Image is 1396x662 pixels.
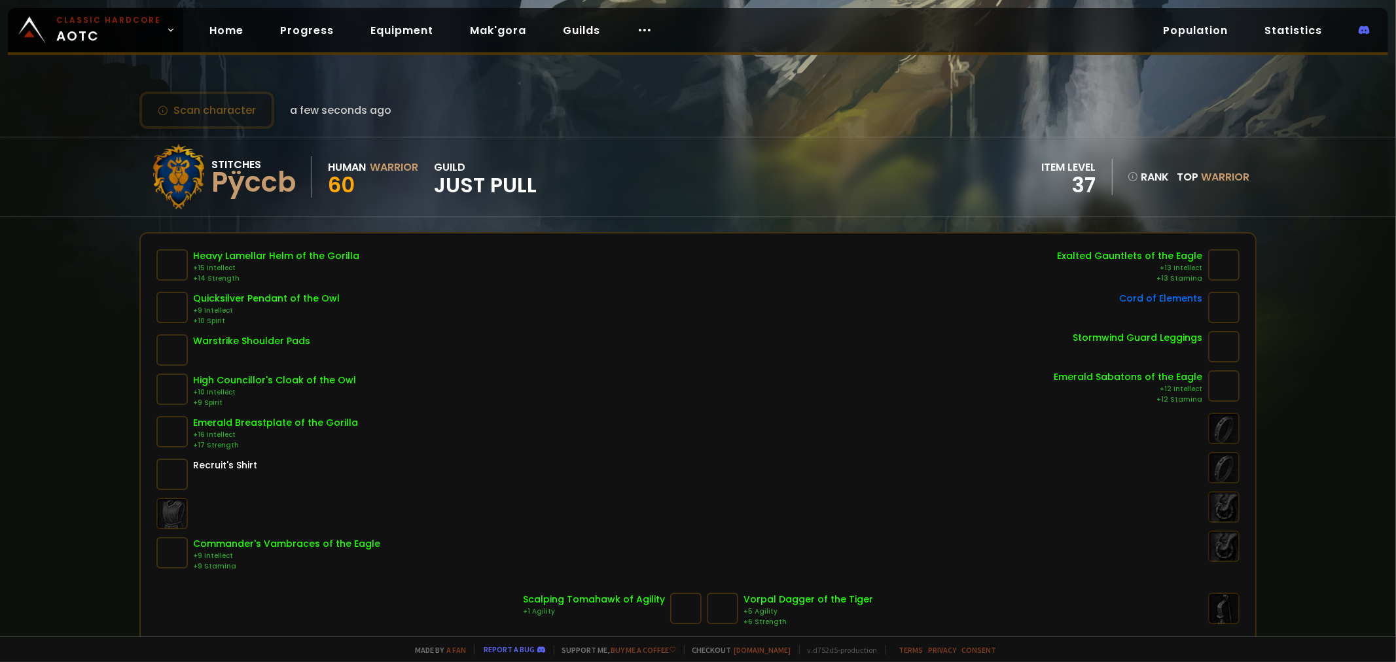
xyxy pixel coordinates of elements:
div: guild [434,159,537,195]
div: +9 Stamina [193,561,380,572]
a: Buy me a coffee [611,645,676,655]
a: Mak'gora [459,17,537,44]
a: [DOMAIN_NAME] [734,645,791,655]
button: Scan character [139,92,274,129]
span: v. d752d5 - production [799,645,878,655]
img: item-10138 [156,374,188,405]
div: +12 Stamina [1054,394,1203,405]
a: Guilds [552,17,611,44]
a: Terms [899,645,923,655]
a: Statistics [1254,17,1333,44]
a: a fan [447,645,467,655]
img: item-10241 [156,249,188,281]
div: Warstrike Shoulder Pads [193,334,310,348]
div: +13 Stamina [1058,273,1203,284]
div: rank [1128,169,1170,185]
div: Warrior [370,159,418,175]
div: Human [328,159,366,175]
div: High Councillor's Cloak of the Owl [193,374,356,387]
div: Cord of Elements [1120,292,1203,305]
img: item-4561 [670,593,702,624]
a: Privacy [929,645,957,655]
a: Home [199,17,254,44]
img: item-14817 [156,334,188,366]
img: item-14976 [1208,249,1240,281]
img: item-10276 [1208,370,1240,402]
img: item-12026 [156,292,188,323]
div: Heavy Lamellar Helm of the Gorilla [193,249,359,263]
span: Just Pull [434,175,537,195]
div: Emerald Sabatons of the Eagle [1054,370,1203,384]
a: Equipment [360,17,444,44]
span: Made by [408,645,467,655]
div: Recruit's Shirt [193,459,257,472]
div: +1 Agility [523,606,665,617]
div: Commander's Vambraces of the Eagle [193,537,380,551]
img: item-10377 [156,537,188,568]
span: Warrior [1202,169,1250,184]
div: +6 Strength [743,617,873,627]
div: Stitches [211,156,296,173]
div: 37 [1042,175,1096,195]
div: +9 Intellect [193,305,340,316]
div: item level [1042,159,1096,175]
div: +10 Spirit [193,316,340,326]
a: Classic HardcoreAOTC [8,8,183,52]
div: +13 Intellect [1058,263,1203,273]
div: +9 Intellect [193,551,380,561]
div: Exalted Gauntlets of the Eagle [1058,249,1203,263]
a: Report a bug [484,644,535,654]
img: item-15245 [707,593,738,624]
div: +14 Strength [193,273,359,284]
img: item-10275 [156,416,188,447]
div: Quicksilver Pendant of the Owl [193,292,340,305]
div: +5 Agility [743,606,873,617]
small: Classic Hardcore [56,14,161,26]
div: Vorpal Dagger of the Tiger [743,593,873,606]
span: 60 [328,170,355,200]
div: Emerald Breastplate of the Gorilla [193,416,358,430]
img: item-16673 [1208,292,1240,323]
div: Scalping Tomahawk of Agility [523,593,665,606]
span: AOTC [56,14,161,46]
span: Checkout [684,645,791,655]
div: +15 Intellect [193,263,359,273]
div: +10 Intellect [193,387,356,398]
div: Stormwind Guard Leggings [1073,331,1203,345]
img: item-38 [156,459,188,490]
div: Pÿccb [211,173,296,192]
div: Top [1177,169,1250,185]
span: a few seconds ago [290,102,391,118]
a: Consent [962,645,997,655]
div: +12 Intellect [1054,384,1203,394]
div: +16 Intellect [193,430,358,440]
div: +17 Strength [193,440,358,451]
a: Population [1153,17,1238,44]
img: item-6084 [1208,331,1240,362]
div: +9 Spirit [193,398,356,408]
a: Progress [270,17,344,44]
span: Support me, [554,645,676,655]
